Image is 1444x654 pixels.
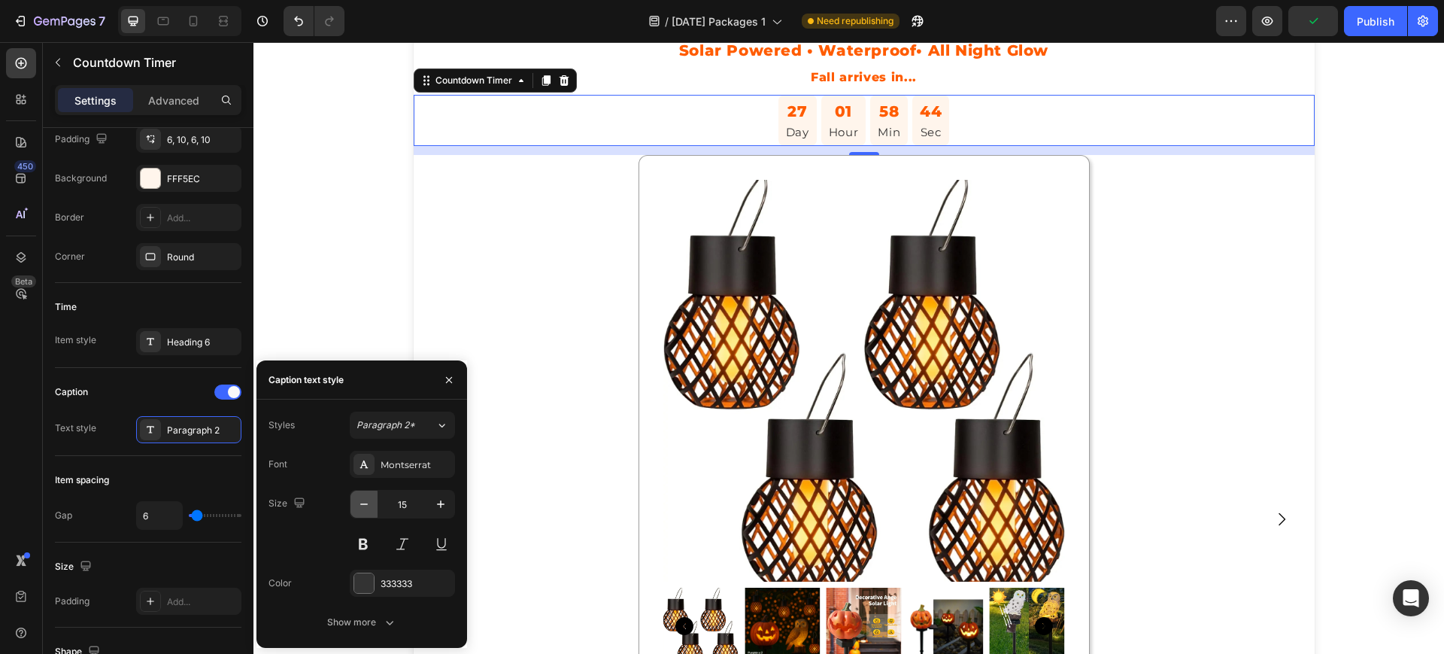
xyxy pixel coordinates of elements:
[167,211,238,225] div: Add...
[55,509,72,522] div: Gap
[268,494,308,514] div: Size
[624,57,647,81] div: 58
[6,6,112,36] button: 7
[169,26,1052,45] p: Fall arrives in...
[817,14,893,28] span: Need republishing
[148,93,199,108] p: Advanced
[55,421,96,435] div: Text style
[268,576,292,590] div: Color
[422,575,440,593] button: Carousel Back Arrow
[55,300,77,314] div: Time
[410,138,811,540] a: Spooky Starter Pack
[73,53,235,71] p: Countdown Timer
[55,473,109,487] div: Item spacing
[55,211,84,224] div: Border
[74,93,117,108] p: Settings
[575,57,605,81] div: 01
[268,418,295,432] div: Styles
[172,456,214,498] button: Carousel Back Arrow
[381,458,451,472] div: Montserrat
[11,275,36,287] div: Beta
[381,577,451,591] div: 333333
[666,57,688,81] div: 44
[572,546,648,621] img: Halloween Jack-O’-Lantern Pumpkin Pathway Lights – Outdoor Solar Garden Stakes for Yard, Lawn, Wa...
[1007,456,1049,498] button: Carousel Next Arrow
[532,57,556,81] div: 27
[167,251,238,264] div: Round
[268,458,287,471] div: Font
[268,373,344,387] div: Caption text style
[55,385,88,399] div: Caption
[268,609,455,636] button: Show more
[55,333,96,347] div: Item style
[55,129,111,150] div: Padding
[624,81,647,99] p: Min
[1344,6,1407,36] button: Publish
[55,557,95,577] div: Size
[781,575,799,593] button: Carousel Next Arrow
[167,172,238,186] div: FFF5EC
[327,615,397,630] div: Show more
[736,546,811,621] img: Owl Solar Garden Lights – Perfect for Halloween Decor | Animal Solar Powered LED Lamps, Waterproo...
[532,81,556,99] p: Day
[409,546,484,621] img: Solar LED Flame Effect Hanging Lantern – Perfect for Halloween Outdoor Decor, Waterproof Garden F...
[137,502,182,529] input: Auto
[284,6,344,36] div: Undo/Redo
[167,133,238,147] div: 6, 10, 6, 10
[55,250,85,263] div: Corner
[167,595,238,609] div: Add...
[350,412,455,439] button: Paragraph 2*
[672,14,766,29] span: [DATE] Packages 1
[1357,14,1394,29] div: Publish
[666,81,688,99] p: Sec
[55,172,107,185] div: Background
[14,160,36,172] div: 450
[356,418,415,432] span: Paragraph 2*
[575,81,605,99] p: Hour
[55,595,89,608] div: Padding
[167,336,238,349] div: Heading 6
[665,14,669,29] span: /
[99,12,105,30] p: 7
[1393,580,1429,616] div: Open Intercom Messenger
[253,42,1444,654] iframe: To enrich screen reader interactions, please activate Accessibility in Grammarly extension settings
[654,546,730,621] img: Halloween Jack-O’-Lantern Pumpkin Pathway Lights – Outdoor Solar Garden Stakes for Yard, Lawn, Wa...
[179,32,262,45] div: Countdown Timer
[167,424,238,437] div: Paragraph 2
[410,138,811,540] img: Solar LED Flame Effect Hanging Lantern – Perfect for Halloween Outdoor Decor, Waterproof Garden F...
